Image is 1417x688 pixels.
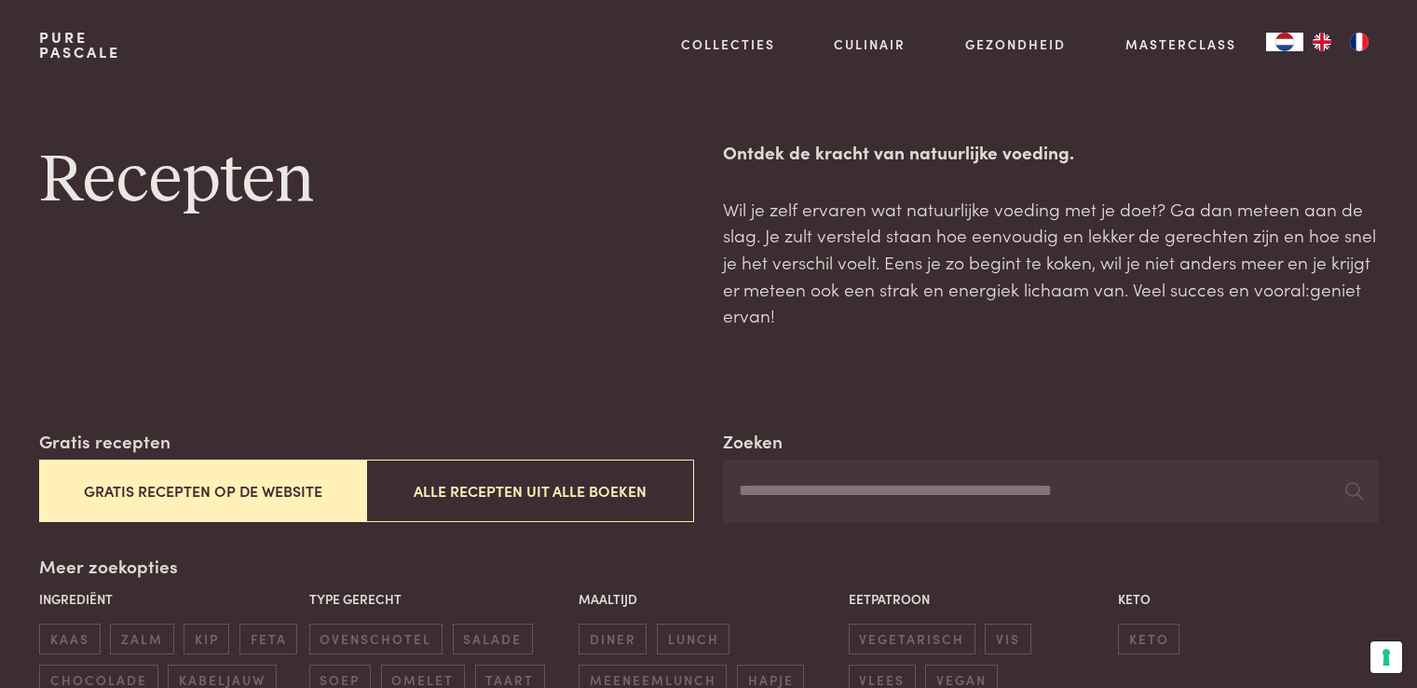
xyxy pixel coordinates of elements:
[1341,33,1378,51] a: FR
[366,460,693,522] button: Alle recepten uit alle boeken
[309,589,569,609] p: Type gerecht
[1266,33,1378,51] aside: Language selected: Nederlands
[723,139,1074,164] strong: Ontdek de kracht van natuurlijke voeding.
[965,34,1066,54] a: Gezondheid
[1370,641,1402,673] button: Uw voorkeuren voor toestemming voor trackingtechnologieën
[849,624,975,654] span: vegetarisch
[1118,589,1378,609] p: Keto
[1303,33,1378,51] ul: Language list
[723,428,783,455] label: Zoeken
[579,589,838,609] p: Maaltijd
[657,624,729,654] span: lunch
[985,624,1030,654] span: vis
[723,196,1377,329] p: Wil je zelf ervaren wat natuurlijke voeding met je doet? Ga dan meteen aan de slag. Je zult verst...
[1303,33,1341,51] a: EN
[1266,33,1303,51] a: NL
[309,624,443,654] span: ovenschotel
[39,460,366,522] button: Gratis recepten op de website
[39,589,299,609] p: Ingrediënt
[453,624,533,654] span: salade
[834,34,906,54] a: Culinair
[39,624,100,654] span: kaas
[1125,34,1236,54] a: Masterclass
[239,624,297,654] span: feta
[681,34,775,54] a: Collecties
[579,624,647,654] span: diner
[849,589,1109,609] p: Eetpatroon
[39,139,693,223] h1: Recepten
[110,624,173,654] span: zalm
[1118,624,1179,654] span: keto
[1266,33,1303,51] div: Language
[39,30,120,60] a: PurePascale
[39,428,170,455] label: Gratis recepten
[184,624,229,654] span: kip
